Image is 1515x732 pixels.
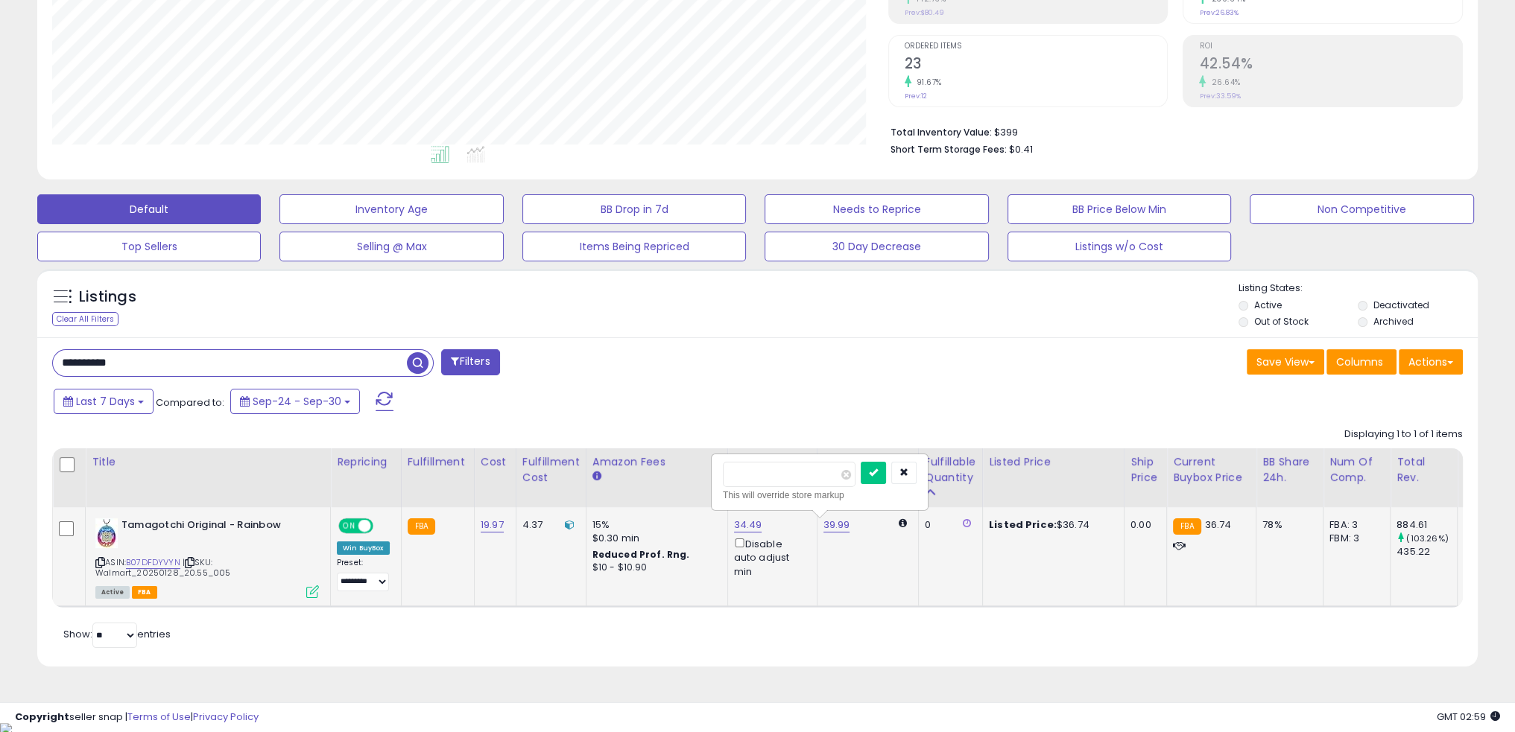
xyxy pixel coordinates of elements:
a: 34.49 [734,518,762,532]
button: Actions [1399,349,1463,375]
h2: 23 [905,55,1168,75]
button: 30 Day Decrease [765,232,988,261]
span: Ordered Items [905,42,1168,51]
label: Archived [1373,315,1414,328]
div: seller snap | | [15,710,259,725]
div: $0.30 min [592,532,716,545]
a: 39.99 [823,518,850,532]
div: $10 - $10.90 [592,561,716,574]
span: Last 7 Days [76,394,135,409]
div: $36.74 [989,518,1113,532]
small: Prev: $80.49 [905,8,944,17]
div: 0.00 [1130,518,1155,532]
small: FBA [408,518,435,535]
label: Deactivated [1373,299,1429,311]
b: Tamagotchi Original - Rainbow [121,518,303,536]
div: 0 [925,518,971,532]
div: 4.37 [522,518,575,532]
div: Clear All Filters [52,312,118,326]
h5: Listings [79,287,136,308]
div: Preset: [337,558,390,591]
span: $0.41 [1009,142,1033,156]
span: OFF [371,520,395,532]
h2: 42.54% [1199,55,1462,75]
a: Privacy Policy [193,710,259,724]
label: Active [1254,299,1282,311]
div: FBM: 3 [1329,532,1379,545]
button: Columns [1326,349,1397,375]
div: ASIN: [95,518,319,596]
button: Items Being Repriced [522,232,746,261]
div: Repricing [337,454,395,470]
div: FBA: 3 [1329,518,1379,532]
span: Compared to: [156,395,224,410]
b: Listed Price: [989,518,1057,532]
button: Non Competitive [1250,194,1473,224]
span: 36.74 [1205,518,1232,532]
button: BB Drop in 7d [522,194,746,224]
div: Amazon Fees [592,454,721,470]
small: (103.26%) [1406,532,1448,544]
div: BB Share 24h. [1262,454,1317,486]
small: Prev: 26.83% [1199,8,1238,17]
p: Listing States: [1239,281,1478,296]
button: Listings w/o Cost [1008,232,1231,261]
div: Title [92,454,324,470]
a: B07DFDYVYN [126,556,180,569]
small: 26.64% [1206,77,1240,88]
b: Total Inventory Value: [891,126,992,139]
button: BB Price Below Min [1008,194,1231,224]
button: Needs to Reprice [765,194,988,224]
a: Terms of Use [127,710,191,724]
span: ROI [1199,42,1462,51]
div: Current Buybox Price [1173,454,1250,486]
small: FBA [1173,518,1201,535]
div: Fulfillment Cost [522,454,580,486]
span: Sep-24 - Sep-30 [253,394,341,409]
button: Save View [1247,349,1324,375]
b: Short Term Storage Fees: [891,143,1007,156]
button: Sep-24 - Sep-30 [230,389,360,414]
small: Prev: 33.59% [1199,92,1240,101]
a: 19.97 [481,518,504,532]
label: Out of Stock [1254,315,1309,328]
span: ON [340,520,358,532]
button: Inventory Age [279,194,503,224]
span: FBA [132,586,157,599]
small: Amazon Fees. [592,470,601,483]
div: Listed Price [989,454,1118,470]
div: 15% [592,518,716,532]
span: 2025-10-8 02:59 GMT [1437,710,1500,724]
div: Displaying 1 to 1 of 1 items [1344,427,1463,442]
button: Last 7 Days [54,389,154,414]
button: Default [37,194,261,224]
span: All listings currently available for purchase on Amazon [95,586,130,599]
span: | SKU: Walmart_20250128_20.55_005 [95,556,230,579]
div: This will override store markup [723,488,917,503]
div: Fulfillable Quantity [925,454,976,486]
div: Win BuyBox [337,541,390,555]
div: Cost [481,454,510,470]
div: Num of Comp. [1329,454,1384,486]
small: 91.67% [911,77,942,88]
div: Disable auto adjust min [734,535,806,579]
div: Ship Price [1130,454,1160,486]
div: 884.61 [1397,518,1457,532]
button: Filters [441,349,499,375]
img: 51V26TCb+KL._SL40_.jpg [95,518,118,548]
span: Show: entries [63,627,171,641]
button: Selling @ Max [279,232,503,261]
span: Columns [1336,354,1383,369]
strong: Copyright [15,710,69,724]
div: Fulfillment [408,454,468,470]
div: 435.22 [1397,545,1457,558]
small: Prev: 12 [905,92,927,101]
button: Top Sellers [37,232,261,261]
div: 78% [1262,518,1312,532]
div: Total Rev. [1397,454,1451,486]
li: $399 [891,122,1452,140]
b: Reduced Prof. Rng. [592,548,690,561]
